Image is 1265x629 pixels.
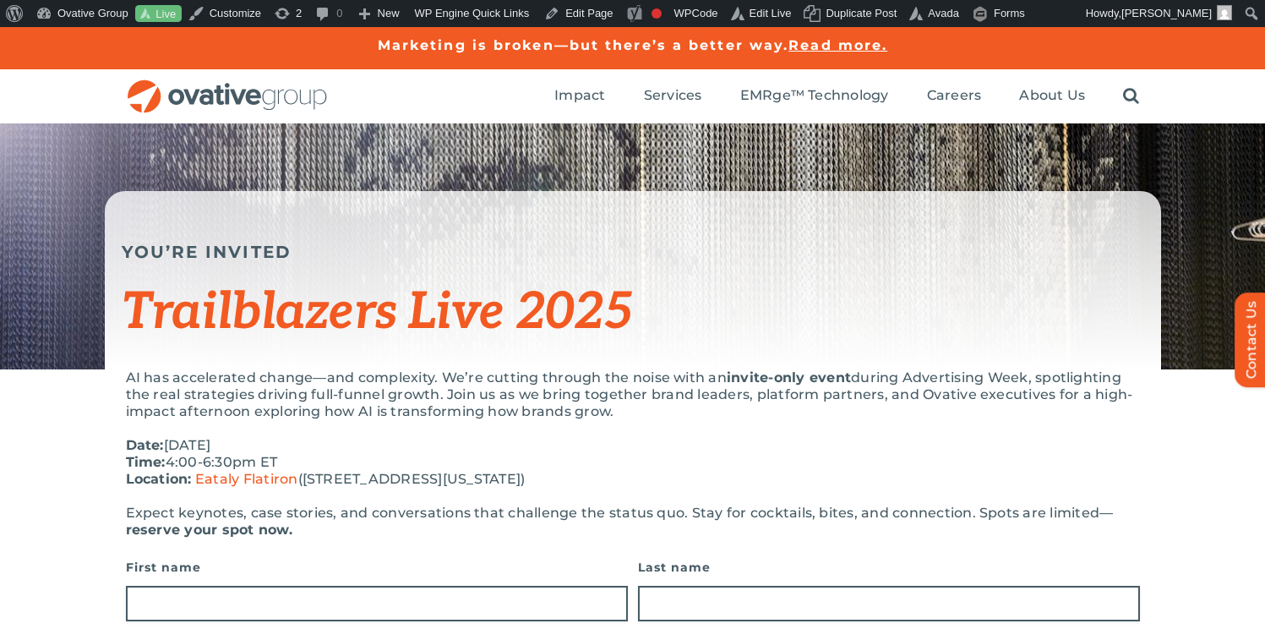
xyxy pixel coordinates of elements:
[644,87,702,104] span: Services
[927,87,982,104] span: Careers
[644,87,702,106] a: Services
[638,555,1140,579] label: Last name
[1121,7,1212,19] span: [PERSON_NAME]
[740,87,889,106] a: EMRge™ Technology
[126,471,192,487] strong: Location:
[126,505,1140,539] p: Expect keynotes, case stories, and conversations that challenge the status quo. Stay for cocktail...
[126,437,1140,488] p: [DATE] 4:00-6:30pm ET ([STREET_ADDRESS][US_STATE])
[126,437,164,453] strong: Date:
[126,555,628,579] label: First name
[554,87,605,106] a: Impact
[554,87,605,104] span: Impact
[126,522,292,538] strong: reserve your spot now.
[122,282,632,343] span: Trailblazers Live 2025
[122,242,1144,262] h5: YOU’RE INVITED
[554,69,1139,123] nav: Menu
[126,369,1140,420] p: AI has accelerated change—and complexity. We’re cutting through the noise with an during Advertis...
[195,471,298,487] a: Eataly Flatiron
[927,87,982,106] a: Careers
[126,78,329,94] a: OG_Full_horizontal_RGB
[652,8,662,19] div: Focus keyphrase not set
[1019,87,1085,106] a: About Us
[1123,87,1139,106] a: Search
[135,5,182,23] a: Live
[378,37,789,53] a: Marketing is broken—but there’s a better way.
[126,454,166,470] strong: Time:
[727,369,851,386] strong: invite-only event
[740,87,889,104] span: EMRge™ Technology
[1019,87,1085,104] span: About Us
[788,37,887,53] a: Read more.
